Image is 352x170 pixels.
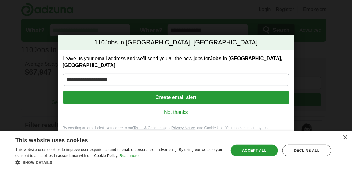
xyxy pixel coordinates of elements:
div: Close [343,135,347,140]
a: Privacy Notice [172,126,195,130]
span: 110 [95,38,105,47]
h2: Jobs in [GEOGRAPHIC_DATA], [GEOGRAPHIC_DATA] [58,35,294,51]
a: Read more, opens a new window [119,154,139,158]
a: No, thanks [68,109,285,116]
div: Decline all [282,145,331,156]
div: Show details [15,159,222,165]
div: Accept all [231,145,278,156]
div: This website uses cookies [15,135,207,144]
label: Leave us your email address and we'll send you all the new jobs for [63,55,289,69]
a: Terms & Conditions [133,126,165,130]
div: By creating an email alert, you agree to our and , and Cookie Use. You can cancel at any time. [58,126,294,136]
span: This website uses cookies to improve user experience and to enable personalised advertising. By u... [15,147,222,158]
span: Show details [23,160,52,165]
button: Create email alert [63,91,289,104]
